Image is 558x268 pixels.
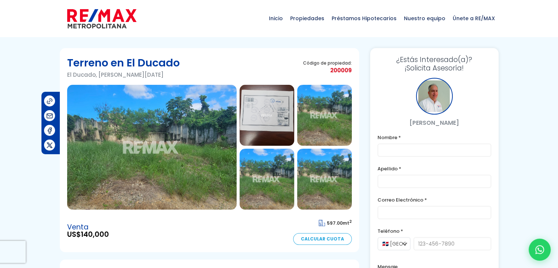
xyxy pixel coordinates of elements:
span: US$ [67,231,109,238]
img: Terreno en El Ducado [297,85,352,146]
span: Código de propiedad: [303,60,352,66]
label: Correo Electrónico * [378,195,491,204]
img: Compartir [46,97,54,105]
label: Apellido * [378,164,491,173]
label: Nombre * [378,133,491,142]
span: 200009 [303,66,352,75]
p: El Ducado, [PERSON_NAME][DATE] [67,70,180,79]
img: Terreno en El Ducado [240,85,294,146]
img: Compartir [46,127,54,134]
img: remax-metropolitana-logo [67,8,136,30]
sup: 2 [349,219,352,224]
span: 140,000 [81,229,109,239]
p: [PERSON_NAME] [378,118,491,127]
img: Compartir [46,141,54,149]
a: Calcular Cuota [293,233,352,245]
h1: Terreno en El Ducado [67,55,180,70]
h3: ¡Solicita Asesoría! [378,55,491,72]
input: 123-456-7890 [413,237,491,250]
img: Terreno en El Ducado [297,149,352,210]
img: Terreno en El Ducado [67,85,237,210]
span: Nuestro equipo [400,7,449,29]
span: 597.00 [327,220,343,226]
label: Teléfono * [378,227,491,236]
span: ¿Estás Interesado(a)? [378,55,491,64]
span: Venta [67,224,109,231]
img: Terreno en El Ducado [240,149,294,210]
img: Compartir [46,112,54,120]
span: mt [319,220,352,226]
span: Propiedades [287,7,328,29]
span: Inicio [265,7,287,29]
span: Préstamos Hipotecarios [328,7,400,29]
span: Únete a RE/MAX [449,7,499,29]
div: Enrique Perez [416,78,453,115]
